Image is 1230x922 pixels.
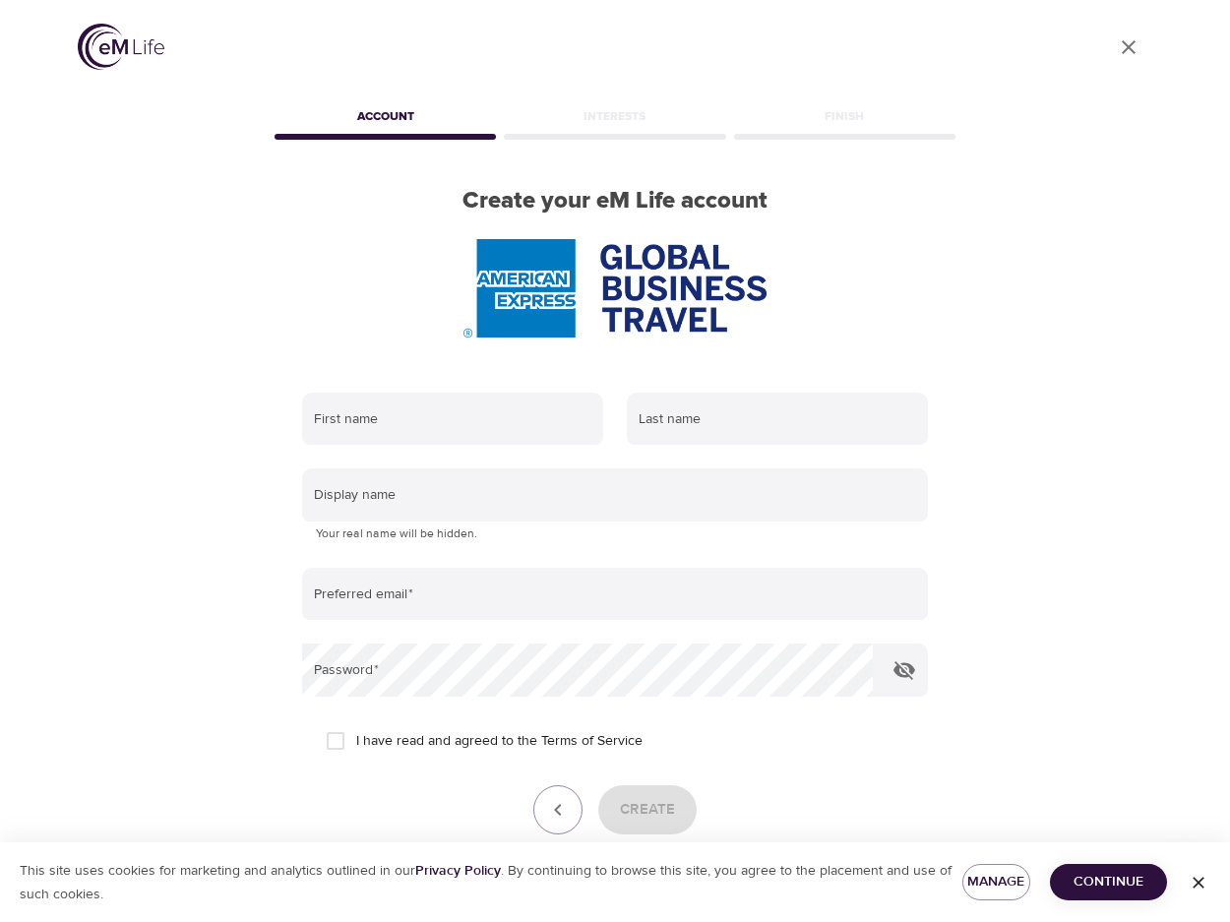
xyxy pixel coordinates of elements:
[978,870,1015,894] span: Manage
[463,239,767,338] img: AmEx%20GBT%20logo.png
[1105,24,1152,71] a: close
[541,731,643,752] a: Terms of Service
[415,862,501,880] a: Privacy Policy
[1050,864,1167,900] button: Continue
[962,864,1030,900] button: Manage
[356,731,643,752] span: I have read and agreed to the
[1066,870,1151,894] span: Continue
[271,187,959,215] h2: Create your eM Life account
[78,24,164,70] img: logo
[316,524,914,544] p: Your real name will be hidden.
